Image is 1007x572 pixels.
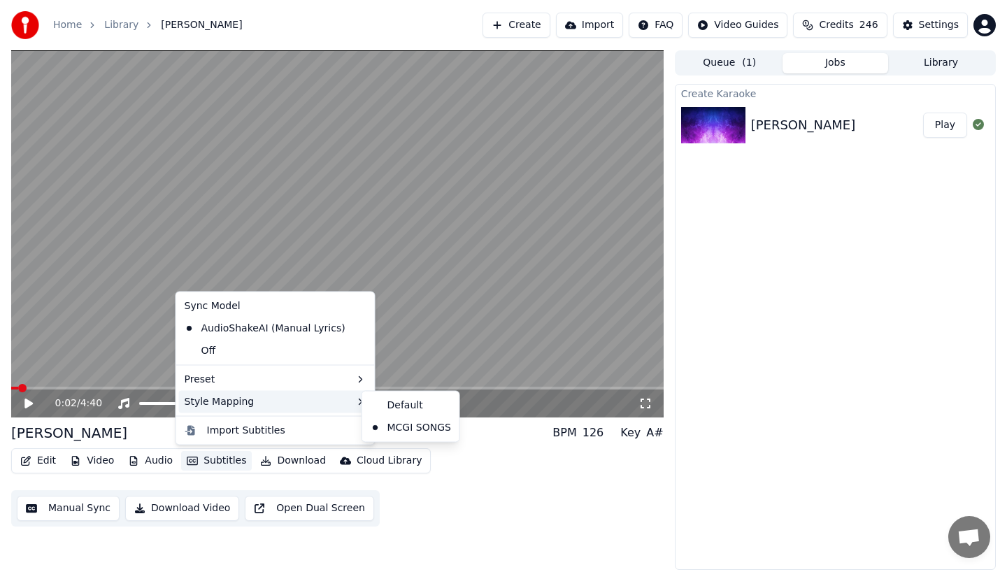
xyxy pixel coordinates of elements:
[179,368,372,390] div: Preset
[11,11,39,39] img: youka
[819,18,853,32] span: Credits
[556,13,623,38] button: Import
[207,423,285,437] div: Import Subtitles
[11,423,127,443] div: [PERSON_NAME]
[125,496,239,521] button: Download Video
[583,424,604,441] div: 126
[742,56,756,70] span: ( 1 )
[751,115,856,135] div: [PERSON_NAME]
[923,113,967,138] button: Play
[552,424,576,441] div: BPM
[859,18,878,32] span: 246
[53,18,82,32] a: Home
[122,451,178,471] button: Audio
[357,454,422,468] div: Cloud Library
[179,390,372,413] div: Style Mapping
[55,396,89,410] div: /
[179,317,351,339] div: AudioShakeAI (Manual Lyrics)
[688,13,787,38] button: Video Guides
[677,53,783,73] button: Queue
[104,18,138,32] a: Library
[793,13,887,38] button: Credits246
[783,53,888,73] button: Jobs
[179,295,372,317] div: Sync Model
[161,18,242,32] span: [PERSON_NAME]
[888,53,994,73] button: Library
[365,416,457,438] div: MCGI SONGS
[64,451,120,471] button: Video
[245,496,374,521] button: Open Dual Screen
[15,451,62,471] button: Edit
[80,396,102,410] span: 4:40
[365,394,457,417] div: Default
[629,13,683,38] button: FAQ
[620,424,641,441] div: Key
[53,18,243,32] nav: breadcrumb
[948,516,990,558] div: Open chat
[255,451,331,471] button: Download
[893,13,968,38] button: Settings
[483,13,550,38] button: Create
[919,18,959,32] div: Settings
[17,496,120,521] button: Manual Sync
[646,424,663,441] div: A#
[179,339,372,362] div: Off
[676,85,995,101] div: Create Karaoke
[55,396,77,410] span: 0:02
[181,451,252,471] button: Subtitles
